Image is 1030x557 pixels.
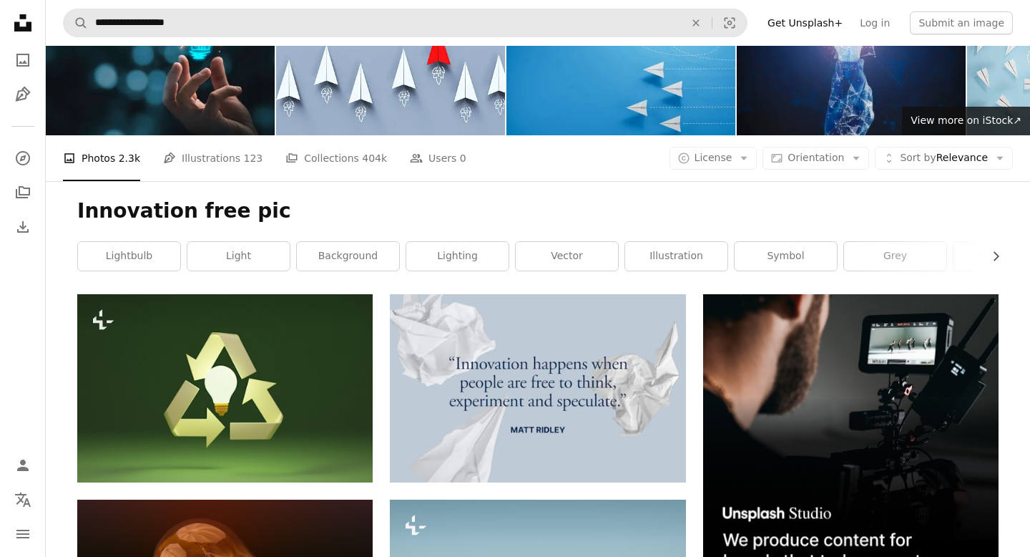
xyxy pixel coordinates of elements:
span: Relevance [900,151,988,165]
a: lightbulb [78,242,180,271]
button: Visual search [712,9,747,37]
a: illustration [625,242,727,271]
a: Log in / Sign up [9,451,37,480]
a: View more on iStock↗ [902,107,1030,135]
a: Collections 404k [285,135,387,181]
button: Orientation [762,147,869,170]
a: text [390,382,685,394]
a: Explore [9,144,37,173]
a: Photos [9,46,37,74]
a: Download History [9,213,37,241]
button: Search Unsplash [64,9,88,37]
a: Collections [9,178,37,207]
a: Get Unsplash+ [759,11,851,34]
a: lighting [406,242,509,271]
button: License [669,147,757,170]
a: symbol [735,242,837,271]
button: Clear [680,9,712,37]
img: Light bulb centered on dark green background recycle icon. Reducing energy for the environment. 3... [77,294,373,483]
a: vector [516,242,618,271]
a: Light bulb centered on dark green background recycle icon. Reducing energy for the environment. 3... [77,382,373,394]
form: Find visuals sitewide [63,9,747,37]
button: Language [9,485,37,514]
button: Submit an image [910,11,1013,34]
h1: Innovation free pic [77,198,999,224]
a: grey [844,242,946,271]
span: View more on iStock ↗ [911,115,1021,126]
span: Orientation [788,152,844,163]
span: 0 [460,150,466,166]
button: scroll list to the right [983,242,999,271]
a: background [297,242,399,271]
a: Users 0 [410,135,466,181]
span: 123 [244,150,263,166]
button: Sort byRelevance [875,147,1013,170]
span: License [695,152,732,163]
a: Illustrations 123 [163,135,263,181]
span: 404k [362,150,387,166]
a: Log in [851,11,898,34]
button: Menu [9,520,37,548]
a: light [187,242,290,271]
img: text [390,294,685,483]
a: Illustrations [9,80,37,109]
a: Home — Unsplash [9,9,37,40]
span: Sort by [900,152,936,163]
